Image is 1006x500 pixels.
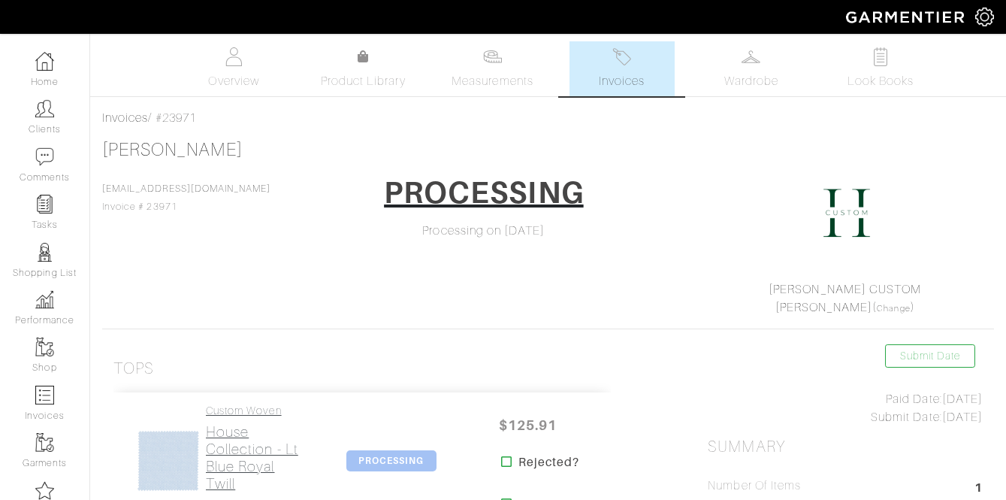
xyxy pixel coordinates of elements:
[206,405,307,417] h4: Custom Woven
[346,450,437,471] span: PROCESSING
[599,72,645,90] span: Invoices
[708,479,801,493] h5: Number of Items
[137,429,200,492] img: fgXXQhFcKjB4g4yRBGNMrd1U
[569,41,675,96] a: Invoices
[742,47,760,66] img: wardrobe-487a4870c1b7c33e795ec22d11cfc2ed9d08956e64fb3008fe2437562e282088.svg
[35,290,54,309] img: graph-8b7af3c665d003b59727f371ae50e7771705bf0c487971e6e97d053d13c5068d.png
[483,409,573,441] span: $125.91
[886,392,942,406] span: Paid Date:
[877,304,910,313] a: Change
[440,41,545,96] a: Measurements
[35,52,54,71] img: dashboard-icon-dbcd8f5a0b271acd01030246c82b418ddd0df26cd7fceb0bd07c9910d44c42f6.png
[769,283,921,296] a: [PERSON_NAME] CUSTOM
[35,195,54,214] img: reminder-icon-8004d30b9f0a5d33ae49ab947aed9ed385cf756f9e5892f1edd6e32f2345188e.png
[102,140,243,159] a: [PERSON_NAME]
[871,47,890,66] img: todo-9ac3debb85659649dc8f770b8b6100bb5dab4b48dedcbae339e5042a72dfd3cc.svg
[346,222,621,240] div: Processing on [DATE]
[113,359,154,378] h3: Tops
[847,72,914,90] span: Look Books
[828,41,933,96] a: Look Books
[612,47,631,66] img: orders-27d20c2124de7fd6de4e0e44c1d41de31381a507db9b33961299e4e07d508b8c.svg
[775,301,873,314] a: [PERSON_NAME]
[102,183,270,212] span: Invoice # 23971
[708,438,983,456] h2: Summary
[208,72,258,90] span: Overview
[809,175,884,250] img: Xu4pDjgfsNsX2exS7cacv7QJ.png
[206,423,307,492] h2: House Collection - Lt Blue Royal Twill
[35,386,54,405] img: orders-icon-0abe47150d42831381b5fb84f609e132dff9fe21cb692f30cb5eec754e2cba89.png
[871,411,942,424] span: Submit Date:
[974,479,983,499] span: 1
[838,4,975,30] img: garmentier-logo-header-white-b43fb05a5012e4ada735d5af1a66efaba907eab6374d6393d1fbf88cb4ef424d.png
[102,109,994,127] div: / #23971
[384,174,584,211] h1: PROCESSING
[225,47,243,66] img: basicinfo-40fd8af6dae0f16599ec9e87c0ef1c0a1fdea2edbe929e3d69a839185d80c458.svg
[310,48,415,90] a: Product Library
[35,147,54,166] img: comment-icon-a0a6a9ef722e966f86d9cbdc48e553b5cf19dbc54f86b18d962a5391bc8f6eb6.png
[708,390,983,426] div: [DATE] [DATE]
[102,183,270,194] a: [EMAIL_ADDRESS][DOMAIN_NAME]
[483,47,502,66] img: measurements-466bbee1fd09ba9460f595b01e5d73f9e2bff037440d3c8f018324cb6cdf7a4a.svg
[714,280,976,317] div: ( )
[885,344,975,368] a: Submit Date
[518,453,579,471] strong: Rejected?
[724,72,778,90] span: Wardrobe
[321,72,406,90] span: Product Library
[35,481,54,500] img: companies-icon-14a0f246c7e91f24465de634b560f0151b0cc5c9ce11af5fac52e6d7d6371812.png
[35,433,54,452] img: garments-icon-b7da505a4dc4fd61783c78ac3ca0ef83fa9d6f193b1c9dc38574b1d14d53ca28.png
[102,111,148,125] a: Invoices
[452,72,533,90] span: Measurements
[699,41,804,96] a: Wardrobe
[346,453,437,467] a: PROCESSING
[35,99,54,118] img: clients-icon-6bae9207a08558b7cb47a8932f037763ab4055f8c8b6bfacd5dc20c3e0201464.png
[35,243,54,262] img: stylists-icon-eb353228a002819b7ec25b43dbf5f0378dd9e0616d9560372ff212230b889e62.png
[374,169,594,222] a: PROCESSING
[181,41,286,96] a: Overview
[35,338,54,356] img: garments-icon-b7da505a4dc4fd61783c78ac3ca0ef83fa9d6f193b1c9dc38574b1d14d53ca28.png
[975,8,994,26] img: gear-icon-white-bd11855cb880d31180b6d7d6211b90ccbf57a29d726f0c71d8c61bd08dd39cc2.png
